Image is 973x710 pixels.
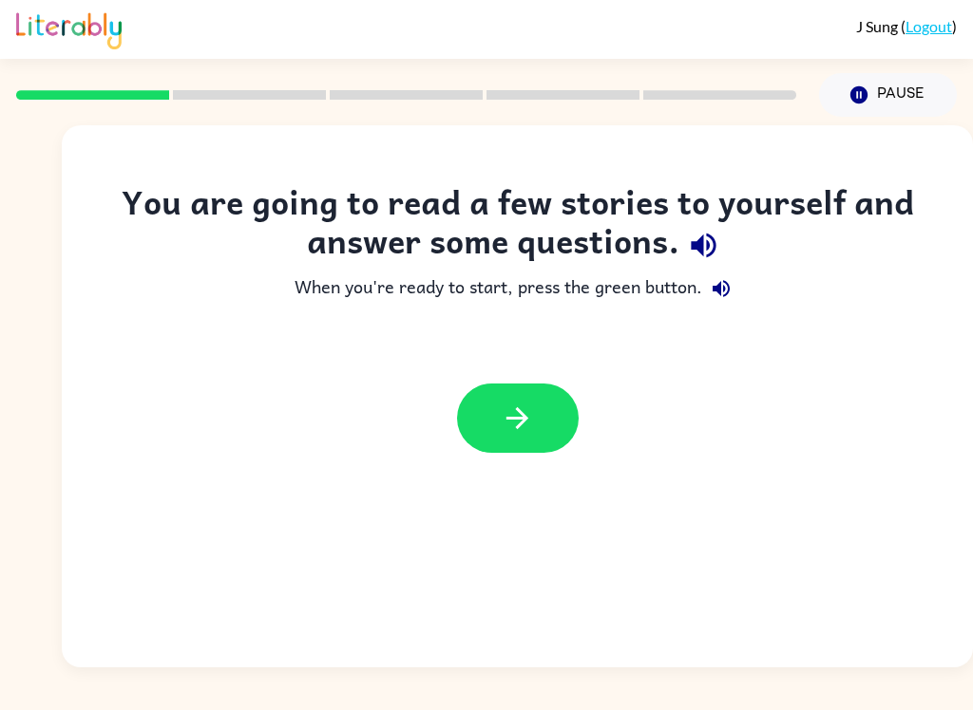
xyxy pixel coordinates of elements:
button: Pause [819,73,957,117]
span: J Sung [856,17,901,35]
a: Logout [906,17,952,35]
img: Literably [16,8,122,49]
div: ( ) [856,17,957,35]
div: You are going to read a few stories to yourself and answer some questions. [100,182,935,270]
div: When you're ready to start, press the green button. [100,270,935,308]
